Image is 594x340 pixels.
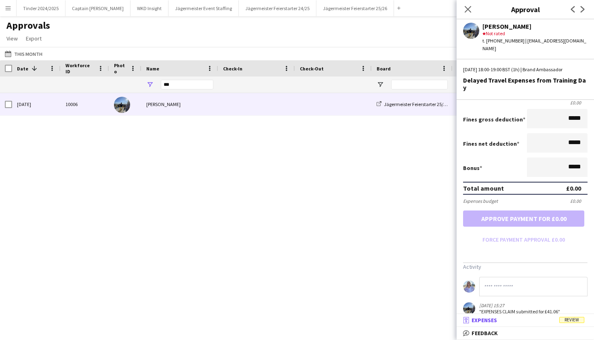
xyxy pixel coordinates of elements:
[463,184,504,192] div: Total amount
[479,308,560,314] div: "EXPENSES CLAIM submitted for £41.06"
[463,100,588,106] div: £0.00
[559,317,584,323] span: Review
[463,66,588,73] div: [DATE] 18:00-19:00 BST (1h) | Brand Ambassador
[239,0,316,16] button: Jägermeister Feierstarter 24/25
[391,80,448,89] input: Board Filter Input
[377,101,448,107] a: Jägermeister Feierstarter 25/26
[169,0,239,16] button: Jägermeister Event Staffing
[12,93,61,115] div: [DATE]
[457,4,594,15] h3: Approval
[463,76,588,91] div: Delayed Travel Expenses from Training Day
[463,302,475,314] app-user-avatar: Christopher Price
[316,0,394,16] button: Jägermeister Feierstarter 25/26
[146,66,159,72] span: Name
[566,184,581,192] div: £0.00
[17,66,28,72] span: Date
[161,80,213,89] input: Name Filter Input
[3,49,44,59] button: This Month
[223,66,242,72] span: Check-In
[463,198,498,204] div: Expenses budget
[463,263,588,270] h3: Activity
[482,23,588,30] div: [PERSON_NAME]
[65,0,131,16] button: Captain [PERSON_NAME]
[141,93,218,115] div: [PERSON_NAME]
[26,35,42,42] span: Export
[384,101,448,107] span: Jägermeister Feierstarter 25/26
[479,302,560,308] div: [DATE] 15:27
[482,30,588,37] div: Not rated
[131,0,169,16] button: WKD Insight
[61,93,109,115] div: 10006
[463,116,525,123] label: Fines gross deduction
[457,327,594,339] mat-expansion-panel-header: Feedback
[146,81,154,88] button: Open Filter Menu
[457,314,594,326] mat-expansion-panel-header: ExpensesReview
[377,81,384,88] button: Open Filter Menu
[114,97,130,113] img: Christopher Price
[463,164,482,172] label: Bonus
[3,33,21,44] a: View
[472,329,498,337] span: Feedback
[463,140,519,147] label: Fines net deduction
[482,37,588,52] div: t. [PHONE_NUMBER] | [EMAIL_ADDRESS][DOMAIN_NAME]
[570,198,588,204] div: £0.00
[65,62,95,74] span: Workforce ID
[300,66,324,72] span: Check-Out
[17,0,65,16] button: Tinder 2024/2025
[114,62,127,74] span: Photo
[6,35,18,42] span: View
[377,66,391,72] span: Board
[472,317,497,324] span: Expenses
[23,33,45,44] a: Export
